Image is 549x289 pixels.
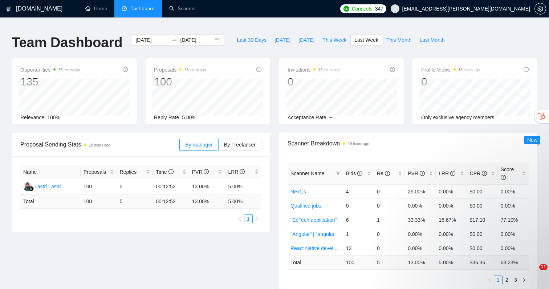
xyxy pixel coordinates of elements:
[122,6,127,11] span: dashboard
[522,278,526,282] span: right
[375,5,383,13] span: 347
[6,3,11,15] img: logo
[318,34,350,46] button: This Week
[343,213,374,227] td: 6
[120,168,145,176] span: Replies
[482,171,487,176] span: info-circle
[224,142,256,148] span: By Freelancer
[534,6,546,12] a: setting
[385,171,390,176] span: info-circle
[382,34,415,46] button: This Month
[512,276,520,284] a: 3
[343,227,374,241] td: 1
[294,34,318,46] button: [DATE]
[244,214,253,223] li: 1
[498,213,529,227] td: 77.10%
[503,276,511,284] li: 2
[436,213,467,227] td: 16.67%
[228,169,245,175] span: LRR
[235,214,244,223] li: Previous Page
[204,169,209,174] span: info-circle
[343,198,374,213] td: 0
[420,171,425,176] span: info-circle
[233,34,271,46] button: Last 30 Days
[20,65,80,74] span: Opportunities
[244,215,252,223] a: 1
[485,276,494,284] li: Previous Page
[290,189,306,194] a: Next.js
[288,139,529,148] span: Scanner Breakdown
[511,276,520,284] li: 3
[390,67,395,72] span: info-circle
[84,168,109,176] span: Proposals
[350,34,382,46] button: Last Week
[343,241,374,255] td: 13
[487,278,492,282] span: left
[290,203,321,209] a: Qualified jobs
[154,75,206,89] div: 100
[156,169,173,175] span: Time
[405,241,436,255] td: 0.00%
[20,115,44,120] span: Relevance
[357,171,362,176] span: info-circle
[467,198,498,213] td: $0.00
[450,171,455,176] span: info-circle
[12,34,122,51] h1: Team Dashboard
[288,255,343,269] td: Total
[189,179,225,194] td: 13.00%
[415,34,448,46] button: Last Month
[237,36,267,44] span: Last 30 Days
[539,264,548,270] span: 11
[467,213,498,227] td: $17.10
[334,168,342,179] span: filter
[354,36,378,44] span: Last Week
[288,115,326,120] span: Acceptance Rate
[322,36,346,44] span: This Week
[23,182,32,191] img: LL
[117,179,153,194] td: 5
[343,6,349,12] img: upwork-logo.png
[85,5,107,12] a: homeHome
[192,169,209,175] span: PVR
[180,36,213,44] input: End date
[288,75,339,89] div: 0
[89,143,110,147] time: 18 hours ago
[256,67,261,72] span: info-circle
[520,276,529,284] button: right
[343,255,374,269] td: 100
[524,264,542,282] iframe: Intercom live chat
[23,183,61,189] a: LLLastri Lastri
[534,3,546,15] button: setting
[290,217,337,223] a: "EdTech application"
[135,36,168,44] input: Start date
[290,170,324,176] span: Scanner Name
[374,241,405,255] td: 0
[527,137,537,143] span: New
[274,36,290,44] span: [DATE]
[171,37,177,43] span: to
[436,198,467,213] td: 0.00%
[405,255,436,269] td: 13.00 %
[346,170,362,176] span: Bids
[470,170,487,176] span: CPR
[374,184,405,198] td: 0
[467,184,498,198] td: $0.00
[352,5,374,13] span: Connects:
[498,198,529,213] td: 0.00%
[154,115,179,120] span: Reply Rate
[343,184,374,198] td: 4
[20,194,81,209] td: Total
[20,165,81,179] th: Name
[240,169,245,174] span: info-circle
[298,36,314,44] span: [DATE]
[374,227,405,241] td: 0
[253,214,261,223] button: right
[253,214,261,223] li: Next Page
[47,115,60,120] span: 100%
[168,169,174,174] span: info-circle
[81,165,117,179] th: Proposals
[386,36,411,44] span: This Month
[520,276,529,284] li: Next Page
[185,142,212,148] span: By manager
[171,37,177,43] span: swap-right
